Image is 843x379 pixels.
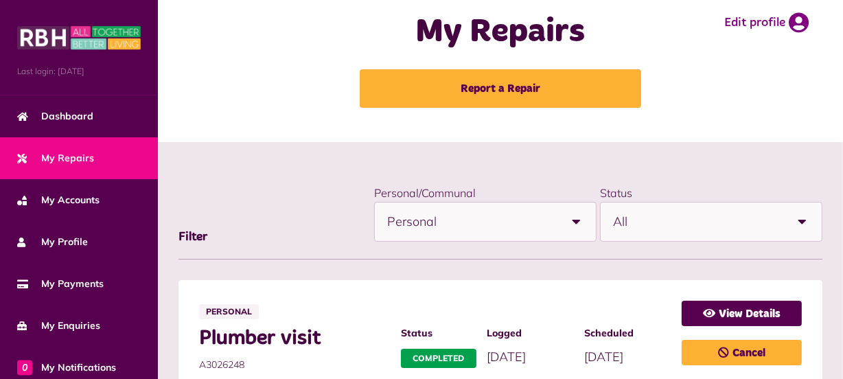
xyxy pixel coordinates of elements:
span: Personal [387,203,557,241]
span: All [613,203,783,241]
label: Personal/Communal [374,186,476,200]
label: Status [600,186,632,200]
span: A3026248 [199,358,387,372]
a: Cancel [682,340,802,365]
span: Status [401,326,473,341]
span: Plumber visit [199,326,387,351]
a: Edit profile [724,12,809,33]
span: [DATE] [487,349,526,365]
span: My Profile [17,235,88,249]
span: Scheduled [584,326,668,341]
span: Dashboard [17,109,93,124]
a: Report a Repair [360,69,641,108]
span: Completed [401,349,476,368]
span: Personal [199,304,259,319]
span: My Payments [17,277,104,291]
span: 0 [17,360,32,375]
span: [DATE] [584,349,623,365]
span: Filter [178,231,207,243]
span: My Notifications [17,360,116,375]
img: MyRBH [17,24,141,51]
span: Logged [487,326,570,341]
span: My Enquiries [17,319,100,333]
a: View Details [682,301,802,326]
span: My Accounts [17,193,100,207]
h1: My Repairs [343,12,658,52]
span: Last login: [DATE] [17,65,141,78]
span: My Repairs [17,151,94,165]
